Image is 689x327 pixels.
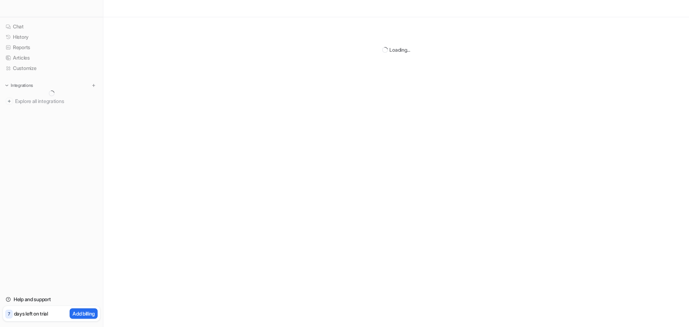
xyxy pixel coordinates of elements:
[3,42,100,52] a: Reports
[11,83,33,88] p: Integrations
[3,96,100,106] a: Explore all integrations
[3,22,100,32] a: Chat
[6,98,13,105] img: explore all integrations
[389,46,410,53] div: Loading...
[91,83,96,88] img: menu_add.svg
[3,63,100,73] a: Customize
[3,53,100,63] a: Articles
[14,310,48,317] p: days left on trial
[3,32,100,42] a: History
[4,83,9,88] img: expand menu
[15,95,97,107] span: Explore all integrations
[3,82,35,89] button: Integrations
[8,311,10,317] p: 7
[3,294,100,304] a: Help and support
[72,310,95,317] p: Add billing
[70,308,98,319] button: Add billing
